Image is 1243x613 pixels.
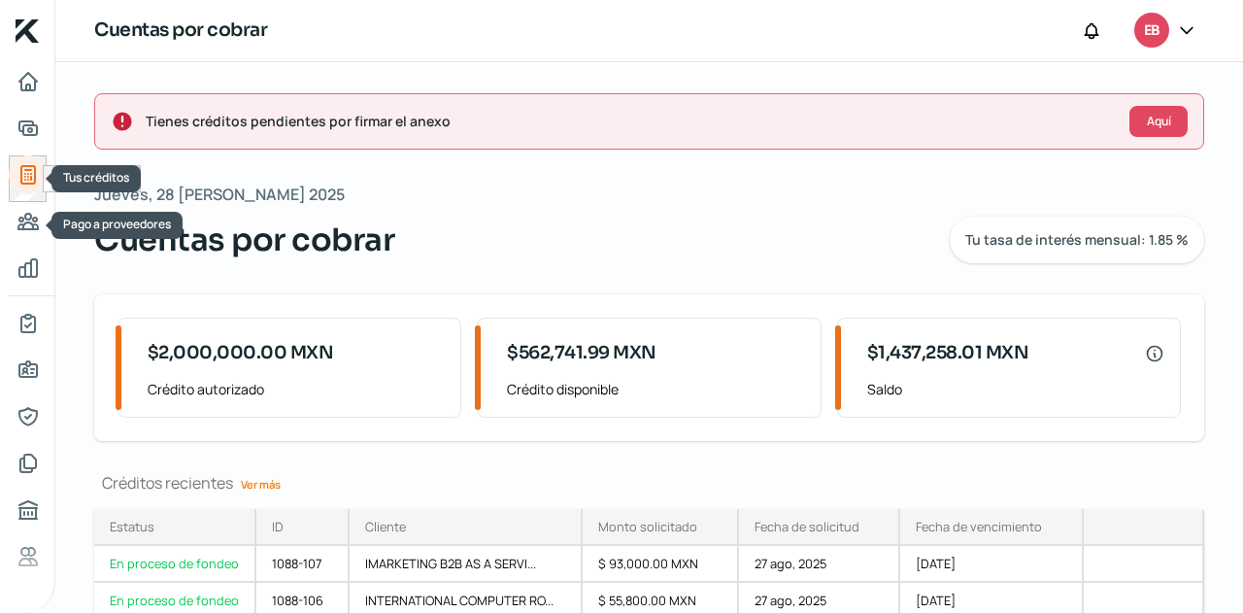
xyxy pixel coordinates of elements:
h1: Cuentas por cobrar [94,17,267,45]
a: Referencias [9,537,48,576]
a: Representantes [9,397,48,436]
div: 1088-107 [256,546,350,583]
span: $2,000,000.00 MXN [148,340,334,366]
span: $562,741.99 MXN [507,340,656,366]
span: Aquí [1147,116,1171,127]
span: $1,437,258.01 MXN [867,340,1029,366]
a: Información general [9,351,48,390]
div: Monto solicitado [598,518,697,535]
span: EB [1144,19,1159,43]
span: Tu tasa de interés mensual: 1.85 % [965,233,1189,247]
button: Aquí [1129,106,1188,137]
span: Jueves, 28 [PERSON_NAME] 2025 [94,181,345,209]
div: Fecha de vencimiento [916,518,1042,535]
div: IMARKETING B2B AS A SERVI... [350,546,584,583]
span: Saldo [867,377,1164,401]
a: Inicio [9,62,48,101]
div: ID [272,518,284,535]
span: Tienes créditos pendientes por firmar el anexo [146,109,1114,133]
span: Pago a proveedores [63,216,171,232]
span: Cuentas por cobrar [94,217,394,263]
a: Tus créditos [9,155,48,194]
div: Créditos recientes [94,472,1204,494]
a: Adelantar facturas [9,109,48,148]
div: 27 ago, 2025 [739,546,901,583]
div: Estatus [110,518,154,535]
div: Cliente [365,518,406,535]
a: Ver más [233,469,288,499]
a: Pago a proveedores [9,202,48,241]
span: Tus créditos [63,169,129,186]
div: [DATE] [900,546,1084,583]
a: En proceso de fondeo [94,546,256,583]
span: Crédito disponible [507,377,804,401]
a: Mis finanzas [9,249,48,288]
a: Mi contrato [9,304,48,343]
div: $ 93,000.00 MXN [583,546,739,583]
span: Crédito autorizado [148,377,445,401]
a: Documentos [9,444,48,483]
div: Fecha de solicitud [755,518,859,535]
a: Buró de crédito [9,491,48,529]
